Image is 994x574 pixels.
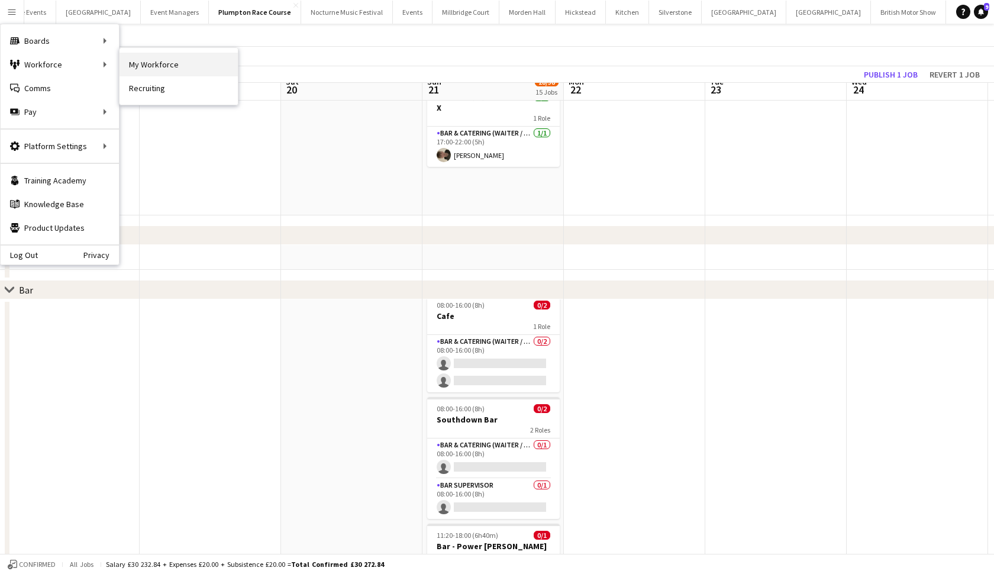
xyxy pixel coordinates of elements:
[534,531,550,540] span: 0/1
[1,134,119,158] div: Platform Settings
[533,114,550,122] span: 1 Role
[535,88,558,96] div: 15 Jobs
[209,1,301,24] button: Plumpton Race Course
[425,83,441,96] span: 21
[499,1,556,24] button: Morden Hall
[437,301,485,309] span: 08:00-16:00 (8h)
[1,216,119,240] a: Product Updates
[291,560,384,569] span: Total Confirmed £30 272.84
[1,100,119,124] div: Pay
[1,53,119,76] div: Workforce
[83,250,119,260] a: Privacy
[533,552,550,561] span: 1 Role
[433,1,499,24] button: Millbridge Court
[1,29,119,53] div: Boards
[859,67,922,82] button: Publish 1 job
[708,83,724,96] span: 23
[6,558,57,571] button: Confirmed
[567,83,584,96] span: 22
[974,5,988,19] a: 9
[946,1,984,24] button: KKHQ
[534,301,550,309] span: 0/2
[427,438,560,479] app-card-role: Bar & Catering (Waiter / waitress)0/108:00-16:00 (8h)
[427,102,560,113] h3: X
[141,1,209,24] button: Event Managers
[120,76,238,100] a: Recruiting
[1,192,119,216] a: Knowledge Base
[530,425,550,434] span: 2 Roles
[871,1,946,24] button: British Motor Show
[556,1,606,24] button: Hickstead
[984,3,989,11] span: 9
[437,531,498,540] span: 11:20-18:00 (6h40m)
[1,76,119,100] a: Comms
[19,284,33,296] div: Bar
[427,311,560,321] h3: Cafe
[19,560,56,569] span: Confirmed
[786,1,871,24] button: [GEOGRAPHIC_DATA]
[1,250,38,260] a: Log Out
[437,404,485,413] span: 08:00-16:00 (8h)
[702,1,786,24] button: [GEOGRAPHIC_DATA]
[649,1,702,24] button: Silverstone
[427,335,560,392] app-card-role: Bar & Catering (Waiter / waitress)0/208:00-16:00 (8h)
[606,1,649,24] button: Kitchen
[534,404,550,413] span: 0/2
[925,67,985,82] button: Revert 1 job
[533,322,550,331] span: 1 Role
[427,397,560,519] app-job-card: 08:00-16:00 (8h)0/2Southdown Bar2 RolesBar & Catering (Waiter / waitress)0/108:00-16:00 (8h) Bar ...
[1,169,119,192] a: Training Academy
[427,294,560,392] app-job-card: 08:00-16:00 (8h)0/2Cafe1 RoleBar & Catering (Waiter / waitress)0/208:00-16:00 (8h)
[67,560,96,569] span: All jobs
[284,83,299,96] span: 20
[301,1,393,24] button: Nocturne Music Festival
[427,479,560,519] app-card-role: Bar Supervisor0/108:00-16:00 (8h)
[56,1,141,24] button: [GEOGRAPHIC_DATA]
[427,127,560,167] app-card-role: Bar & Catering (Waiter / waitress)1/117:00-22:00 (5h)[PERSON_NAME]
[120,53,238,76] a: My Workforce
[106,560,384,569] div: Salary £30 232.84 + Expenses £20.00 + Subsistence £20.00 =
[393,1,433,24] button: Events
[427,541,560,552] h3: Bar - Power [PERSON_NAME]
[427,85,560,167] app-job-card: 17:00-22:00 (5h)1/1X1 RoleBar & Catering (Waiter / waitress)1/117:00-22:00 (5h)[PERSON_NAME]
[850,83,867,96] span: 24
[427,414,560,425] h3: Southdown Bar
